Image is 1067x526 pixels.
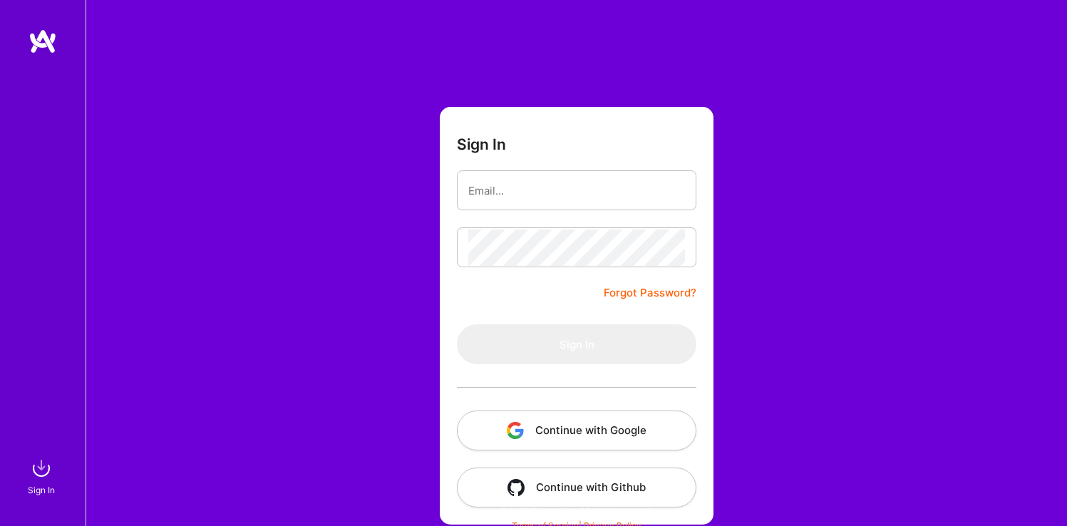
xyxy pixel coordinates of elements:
img: logo [29,29,57,54]
a: sign inSign In [30,454,56,497]
img: icon [507,422,524,439]
button: Sign In [457,324,696,364]
div: Sign In [28,483,55,497]
img: sign in [27,454,56,483]
img: icon [507,479,525,496]
h3: Sign In [457,135,506,153]
button: Continue with Google [457,411,696,450]
input: Email... [468,172,685,209]
button: Continue with Github [457,468,696,507]
a: Forgot Password? [604,284,696,301]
